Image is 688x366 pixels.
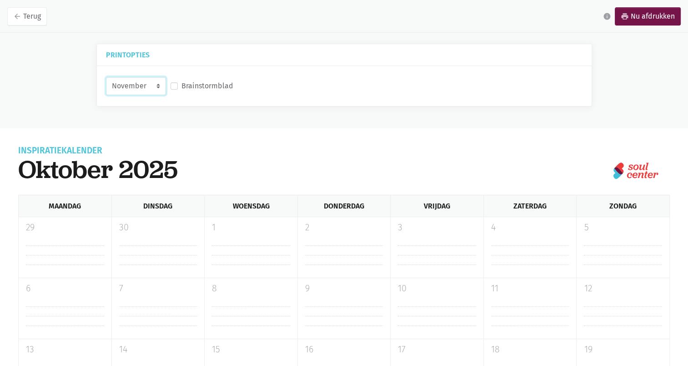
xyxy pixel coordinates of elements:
[305,343,383,356] p: 16
[584,221,662,234] p: 5
[111,195,205,217] div: Dinsdag
[390,195,483,217] div: Vrijdag
[26,343,104,356] p: 13
[305,221,383,234] p: 2
[491,221,569,234] p: 4
[603,12,611,20] i: info
[212,221,290,234] p: 1
[398,282,476,295] p: 10
[119,221,197,234] p: 30
[491,282,569,295] p: 11
[584,282,662,295] p: 12
[483,195,577,217] div: Zaterdag
[119,343,197,356] p: 14
[204,195,297,217] div: Woensdag
[297,195,391,217] div: Donderdag
[621,12,629,20] i: print
[18,155,178,184] h1: oktober 2025
[26,221,104,234] p: 29
[305,282,383,295] p: 9
[18,147,178,155] div: Inspiratiekalender
[7,7,47,25] a: arrow_backTerug
[119,282,197,295] p: 7
[576,195,670,217] div: Zondag
[26,282,104,295] p: 6
[398,343,476,356] p: 17
[584,343,662,356] p: 19
[212,282,290,295] p: 8
[13,12,21,20] i: arrow_back
[398,221,476,234] p: 3
[106,51,583,58] h5: Printopties
[615,7,681,25] a: printNu afdrukken
[181,80,233,92] label: Brainstormblad
[18,195,111,217] div: Maandag
[491,343,569,356] p: 18
[212,343,290,356] p: 15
